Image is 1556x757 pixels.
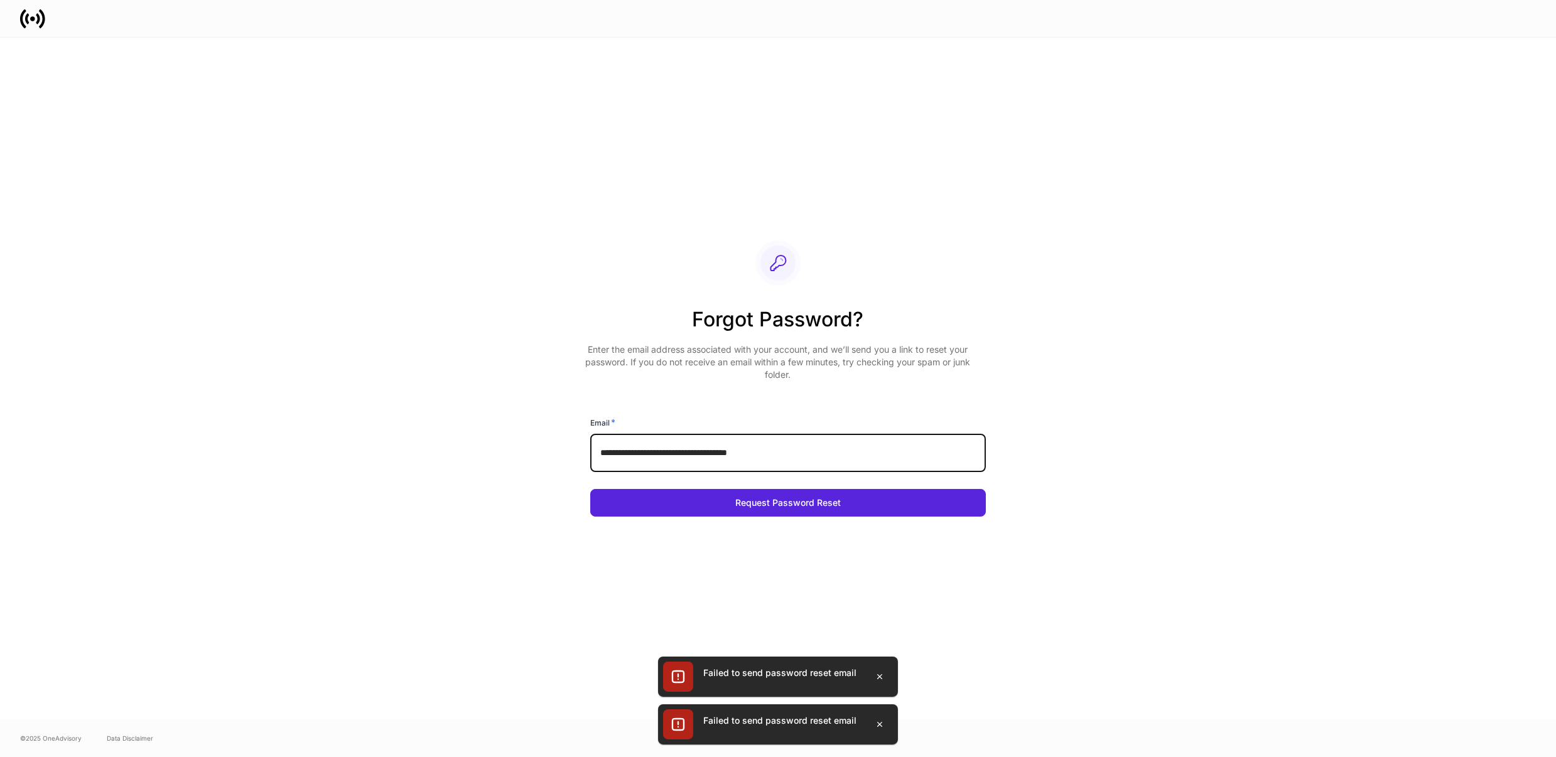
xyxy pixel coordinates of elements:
div: Request Password Reset [735,498,841,507]
div: Failed to send password reset email [703,667,856,679]
button: Request Password Reset [590,489,986,517]
span: © 2025 OneAdvisory [20,733,82,743]
h2: Forgot Password? [580,306,976,343]
div: Failed to send password reset email [703,714,856,727]
h6: Email [590,416,615,429]
a: Data Disclaimer [107,733,153,743]
p: Enter the email address associated with your account, and we’ll send you a link to reset your pas... [580,343,976,381]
